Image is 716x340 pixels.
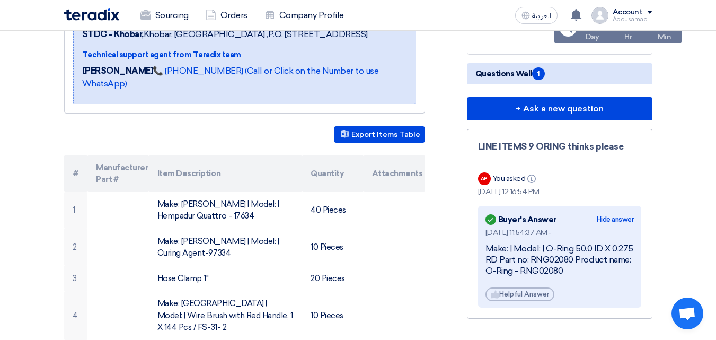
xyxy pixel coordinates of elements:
[302,266,364,291] td: 20 Pieces
[64,155,88,192] th: #
[364,155,425,192] th: Attachments
[478,172,491,185] div: AP
[586,31,599,42] div: Day
[485,212,556,227] div: Buyer's Answer
[302,192,364,229] td: 40 Pieces
[82,66,153,76] strong: [PERSON_NAME]
[532,67,545,80] span: 1
[613,8,643,17] div: Account
[485,287,554,301] div: Helpful Answer
[671,298,703,329] a: Open chat
[132,4,197,27] a: Sourcing
[478,186,641,197] div: [DATE] 12:16:54 PM
[149,155,302,192] th: Item Description
[64,192,88,229] td: 1
[624,31,632,42] div: Hr
[591,7,608,24] img: profile_test.png
[64,8,119,21] img: Teradix logo
[532,12,551,20] span: العربية
[302,229,364,266] td: 10 Pieces
[256,4,352,27] a: Company Profile
[82,29,144,39] b: STDC - Khobar,
[87,155,149,192] th: Manufacturer Part #
[478,140,641,154] div: LINE ITEMS 9 ORING thinks please
[82,49,407,60] div: Technical support agent from Teradix team
[613,16,652,22] div: Abdusamad
[597,214,634,225] div: Hide answer
[485,227,634,238] div: [DATE] 11:54:37 AM -
[82,28,368,41] span: Khobar, [GEOGRAPHIC_DATA] ,P.O. [STREET_ADDRESS]
[334,126,425,143] button: Export Items Table
[149,192,302,229] td: Make: [PERSON_NAME] | Model: | Hempadur Quattro - 17634
[515,7,558,24] button: العربية
[302,155,364,192] th: Quantity
[475,67,545,80] span: Questions Wall
[64,229,88,266] td: 2
[149,266,302,291] td: Hose Clamp 1''
[658,31,671,42] div: Min
[82,66,379,89] a: 📞 [PHONE_NUMBER] (Call or Click on the Number to use WhatsApp)
[485,243,634,276] div: Make: | Model: | O-Ring 50.0 ID X 0.275 RD Part no: RNG02080 Product name: O-Ring - RNG02080
[64,266,88,291] td: 3
[493,173,538,184] div: You asked
[467,97,652,120] button: + Ask a new question
[197,4,256,27] a: Orders
[149,229,302,266] td: Make: [PERSON_NAME] | Model: | Curing Agent-97334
